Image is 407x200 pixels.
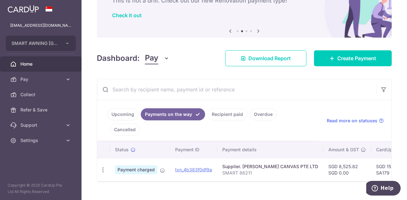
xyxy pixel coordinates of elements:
[337,54,376,62] span: Create Payment
[20,91,62,98] span: Collect
[97,53,140,64] h4: Dashboard:
[314,50,392,66] a: Create Payment
[323,158,371,181] td: SGD 8,525.82 SGD 0.00
[20,76,62,82] span: Pay
[208,108,247,120] a: Recipient paid
[217,141,323,158] th: Payment details
[112,12,142,18] a: Check it out
[20,137,62,144] span: Settings
[175,167,212,172] a: txn_4b383f0df9a
[327,118,384,124] a: Read more on statuses
[97,79,376,100] input: Search by recipient name, payment id or reference
[222,170,318,176] p: SMART 86211
[145,52,158,64] span: Pay
[107,108,138,120] a: Upcoming
[145,52,169,64] button: Pay
[6,36,76,51] button: SMART AWNING [GEOGRAPHIC_DATA] PTE. LTD.
[20,122,62,128] span: Support
[328,146,359,153] span: Amount & GST
[366,181,401,197] iframe: Opens a widget where you can find more information
[141,108,205,120] a: Payments on the way
[20,61,62,67] span: Home
[170,141,217,158] th: Payment ID
[225,50,306,66] a: Download Report
[250,108,277,120] a: Overdue
[115,146,129,153] span: Status
[11,40,59,46] span: SMART AWNING [GEOGRAPHIC_DATA] PTE. LTD.
[8,5,39,13] img: CardUp
[115,165,157,174] span: Payment charged
[110,124,140,136] a: Cancelled
[20,107,62,113] span: Refer & Save
[327,118,377,124] span: Read more on statuses
[376,146,400,153] span: CardUp fee
[222,163,318,170] div: Supplier. [PERSON_NAME] CANVAS PTE LTD
[10,22,71,29] p: [EMAIL_ADDRESS][DOMAIN_NAME]
[248,54,291,62] span: Download Report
